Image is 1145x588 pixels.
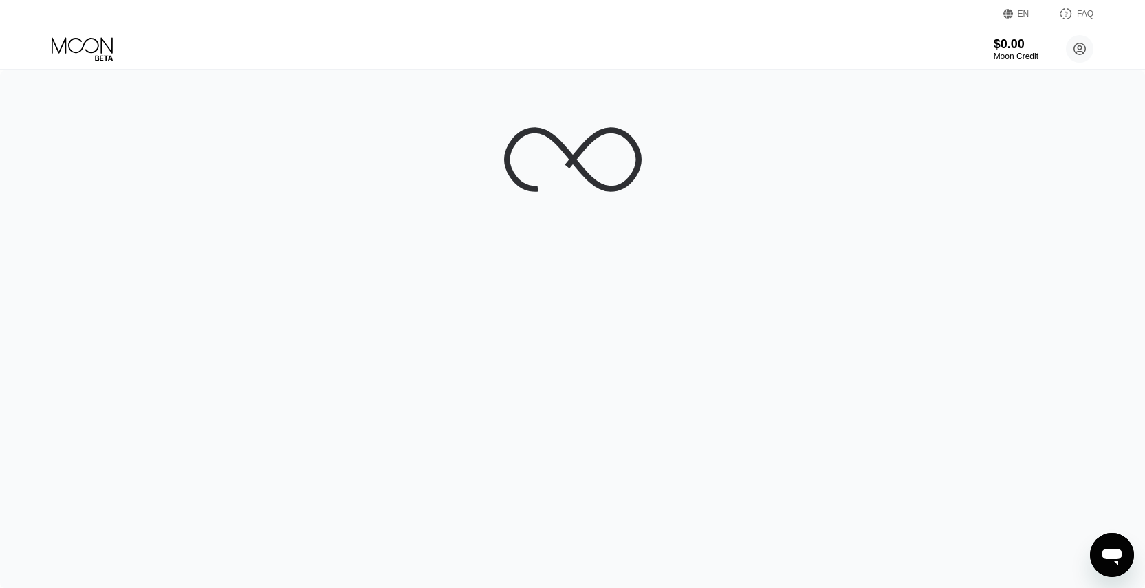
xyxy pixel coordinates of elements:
[994,37,1038,61] div: $0.00Moon Credit
[1077,9,1093,19] div: FAQ
[1045,7,1093,21] div: FAQ
[994,37,1038,52] div: $0.00
[994,52,1038,61] div: Moon Credit
[1018,9,1029,19] div: EN
[1090,533,1134,577] iframe: Button to launch messaging window
[1003,7,1045,21] div: EN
